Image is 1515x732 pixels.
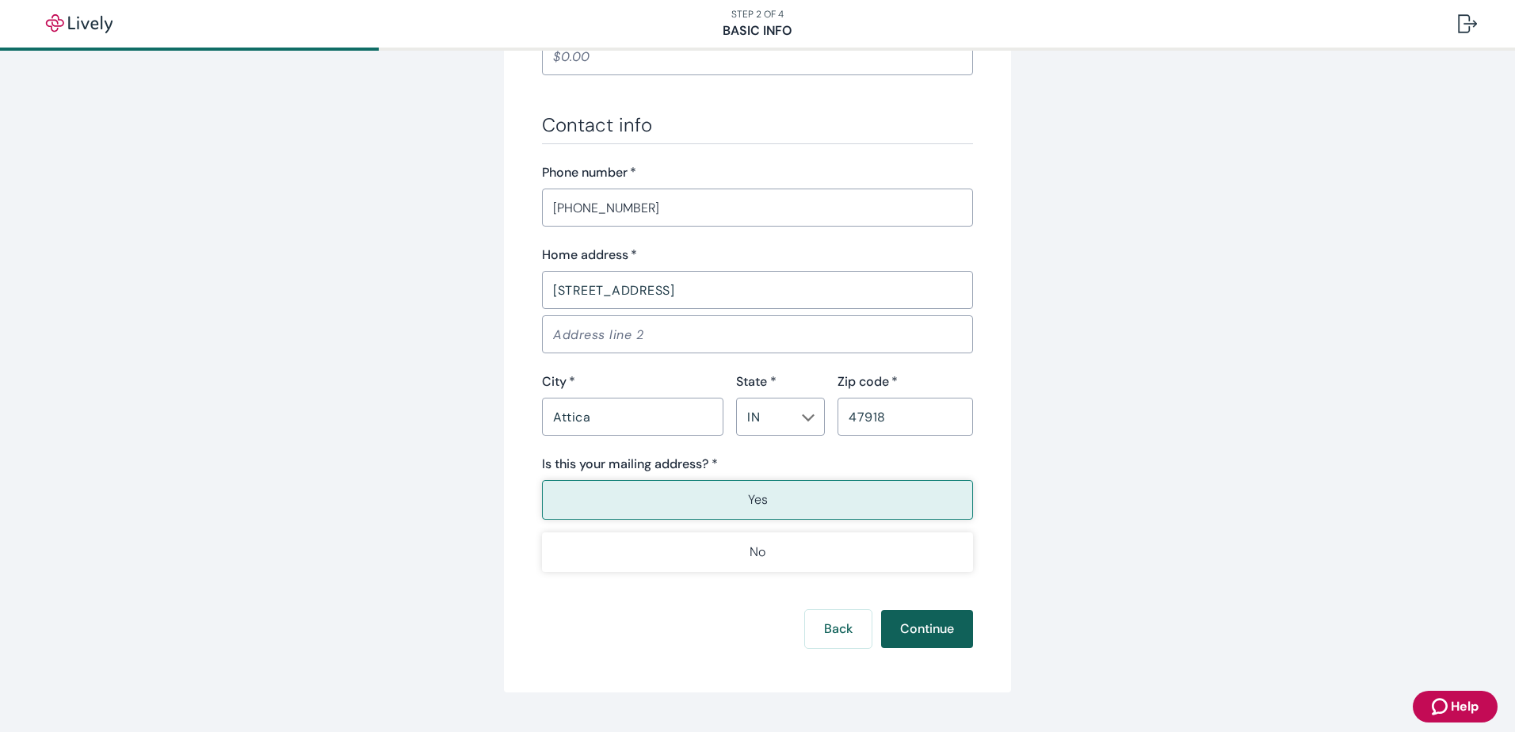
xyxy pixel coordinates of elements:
p: Yes [748,490,768,509]
button: Open [800,410,816,425]
button: Continue [881,610,973,648]
img: Lively [35,14,124,33]
label: City [542,372,575,391]
label: State * [736,372,777,391]
button: Zendesk support iconHelp [1413,691,1498,722]
input: $0.00 [542,40,973,72]
label: Zip code [838,372,898,391]
input: (555) 555-5555 [542,192,973,223]
h3: Contact info [542,113,973,137]
button: No [542,532,973,572]
input: Zip code [838,401,973,433]
label: Home address [542,246,637,265]
button: Log out [1445,5,1490,43]
button: Back [805,610,872,648]
button: Yes [542,480,973,520]
input: Address line 2 [542,318,973,350]
input: City [542,401,723,433]
input: -- [741,406,794,428]
input: Address line 1 [542,274,973,306]
svg: Chevron icon [802,411,815,424]
p: No [750,543,765,562]
label: Is this your mailing address? * [542,455,718,474]
label: Phone number [542,163,636,182]
svg: Zendesk support icon [1432,697,1451,716]
span: Help [1451,697,1479,716]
